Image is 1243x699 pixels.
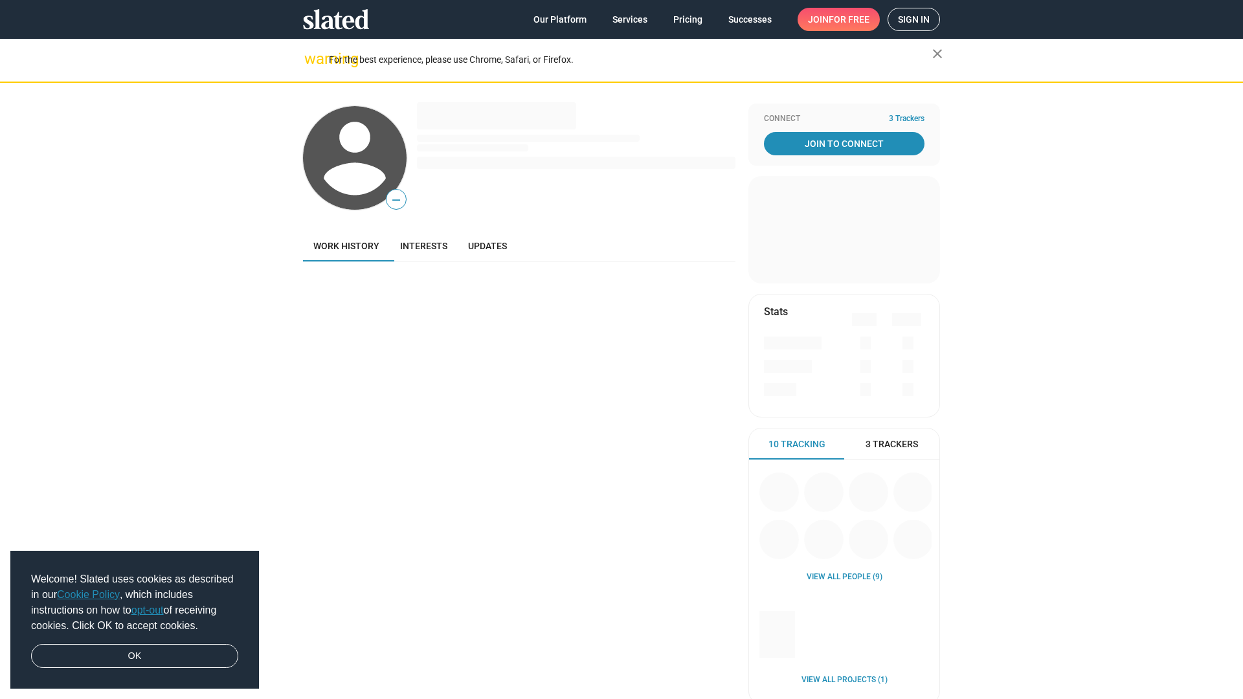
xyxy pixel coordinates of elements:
a: Joinfor free [798,8,880,31]
a: View all Projects (1) [801,675,888,685]
span: Updates [468,241,507,251]
a: Pricing [663,8,713,31]
span: Our Platform [533,8,587,31]
span: Join To Connect [767,132,922,155]
a: Successes [718,8,782,31]
span: Interests [400,241,447,251]
span: Join [808,8,869,31]
span: Successes [728,8,772,31]
mat-icon: warning [304,51,320,67]
a: Work history [303,230,390,261]
a: Join To Connect [764,132,924,155]
a: View all People (9) [807,572,882,582]
span: Services [612,8,647,31]
a: dismiss cookie message [31,644,238,669]
span: Work history [313,241,379,251]
span: 3 Trackers [889,114,924,124]
mat-icon: close [930,46,945,61]
mat-card-title: Stats [764,305,788,318]
a: Our Platform [523,8,597,31]
span: 3 Trackers [866,438,918,450]
span: — [386,192,406,208]
a: Updates [458,230,517,261]
span: 10 Tracking [768,438,825,450]
div: cookieconsent [10,551,259,689]
a: Cookie Policy [57,589,120,600]
a: opt-out [131,605,164,616]
a: Sign in [888,8,940,31]
span: Pricing [673,8,702,31]
span: Welcome! Slated uses cookies as described in our , which includes instructions on how to of recei... [31,571,238,634]
a: Interests [390,230,458,261]
span: for free [829,8,869,31]
span: Sign in [898,8,930,30]
div: For the best experience, please use Chrome, Safari, or Firefox. [329,51,932,69]
a: Services [602,8,658,31]
div: Connect [764,114,924,124]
